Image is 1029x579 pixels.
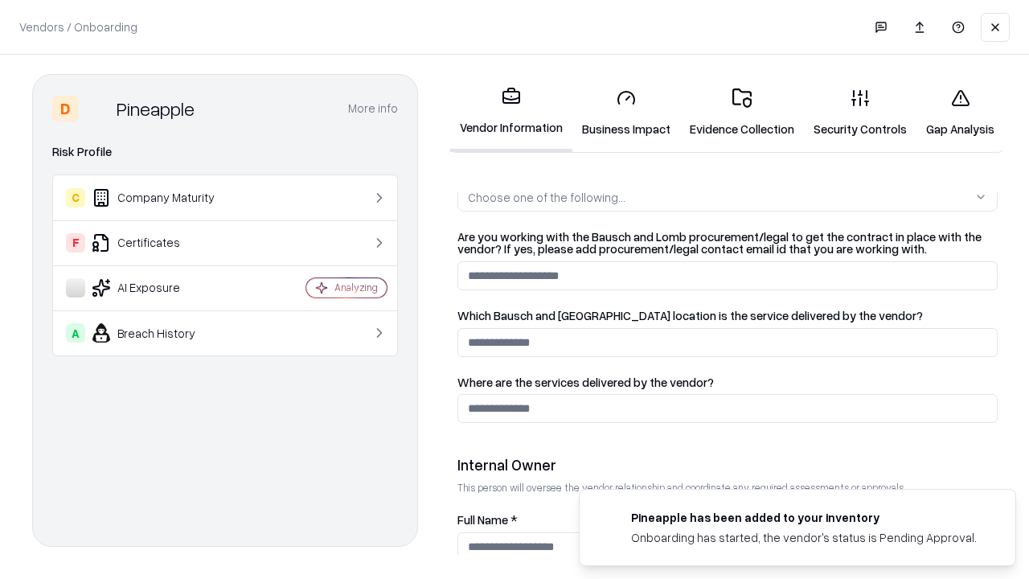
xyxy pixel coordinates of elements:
[916,76,1004,150] a: Gap Analysis
[66,188,85,207] div: C
[804,76,916,150] a: Security Controls
[19,18,137,35] p: Vendors / Onboarding
[599,509,618,528] img: pineappleenergy.com
[457,183,998,211] button: Choose one of the following...
[457,376,998,388] label: Where are the services delivered by the vendor?
[66,278,258,298] div: AI Exposure
[457,310,998,322] label: Which Bausch and [GEOGRAPHIC_DATA] location is the service delivered by the vendor?
[348,94,398,123] button: More info
[457,455,998,474] div: Internal Owner
[66,233,85,253] div: F
[450,74,572,152] a: Vendor Information
[66,233,258,253] div: Certificates
[84,96,110,121] img: Pineapple
[66,323,85,343] div: A
[334,281,378,294] div: Analyzing
[631,529,977,546] div: Onboarding has started, the vendor's status is Pending Approval.
[572,76,680,150] a: Business Impact
[66,188,258,207] div: Company Maturity
[52,142,398,162] div: Risk Profile
[66,323,258,343] div: Breach History
[117,96,195,121] div: Pineapple
[468,189,625,206] div: Choose one of the following...
[457,231,998,255] label: Are you working with the Bausch and Lomb procurement/legal to get the contract in place with the ...
[52,96,78,121] div: D
[631,509,977,526] div: Pineapple has been added to your inventory
[457,514,998,526] label: Full Name *
[457,481,998,495] p: This person will oversee the vendor relationship and coordinate any required assessments or appro...
[680,76,804,150] a: Evidence Collection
